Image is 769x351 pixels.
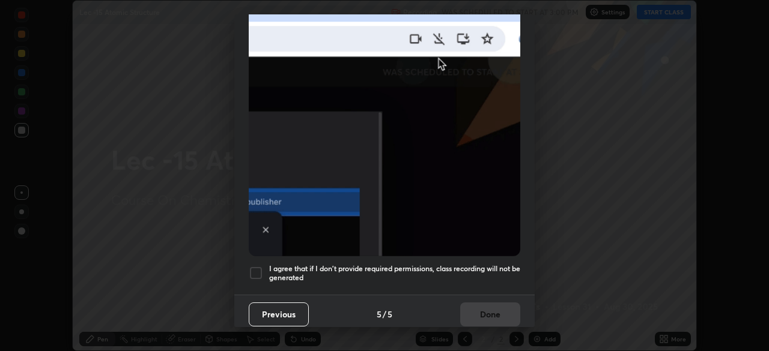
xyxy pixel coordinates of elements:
h4: 5 [377,308,381,320]
h4: 5 [388,308,392,320]
h4: / [383,308,386,320]
h5: I agree that if I don't provide required permissions, class recording will not be generated [269,264,520,283]
button: Previous [249,302,309,326]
